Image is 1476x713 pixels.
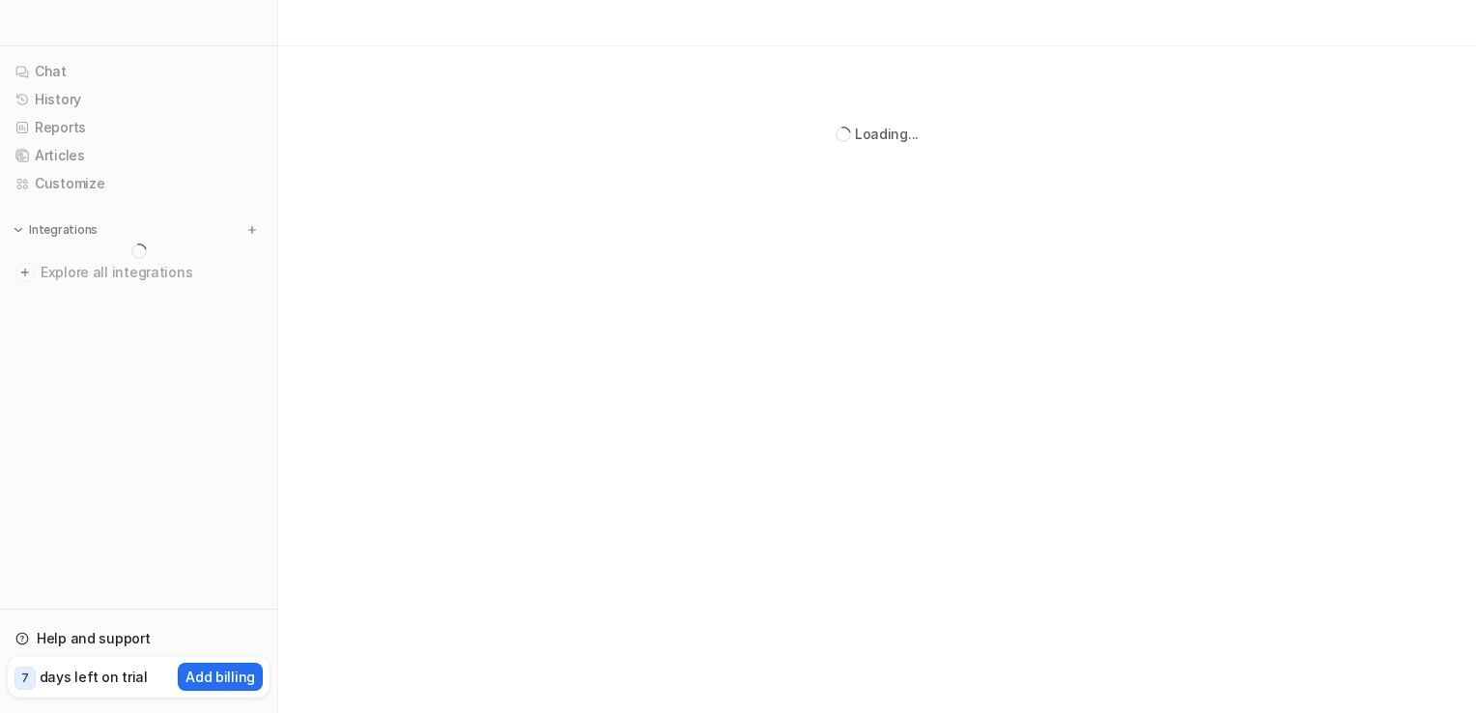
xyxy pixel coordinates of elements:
a: Explore all integrations [8,259,270,286]
p: Integrations [29,222,98,238]
p: Add billing [185,667,255,687]
a: History [8,86,270,113]
button: Add billing [178,663,263,691]
span: Explore all integrations [41,257,262,288]
p: 7 [21,670,29,687]
button: Integrations [8,220,103,240]
div: Loading... [855,124,919,144]
a: Reports [8,114,270,141]
img: explore all integrations [15,263,35,282]
img: expand menu [12,223,25,237]
p: days left on trial [40,667,148,687]
a: Help and support [8,625,270,652]
a: Chat [8,58,270,85]
img: menu_add.svg [245,223,259,237]
a: Customize [8,170,270,197]
a: Articles [8,142,270,169]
